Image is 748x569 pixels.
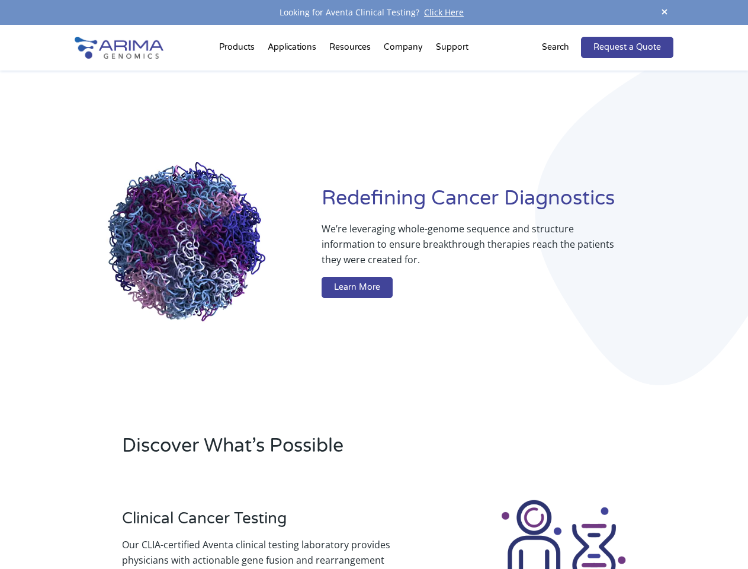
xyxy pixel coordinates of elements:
a: Learn More [322,277,393,298]
p: Search [542,40,569,55]
h2: Discover What’s Possible [122,433,515,468]
div: Looking for Aventa Clinical Testing? [75,5,673,20]
h3: Clinical Cancer Testing [122,509,420,537]
img: Arima-Genomics-logo [75,37,163,59]
a: Click Here [419,7,468,18]
iframe: Chat Widget [689,512,748,569]
h1: Redefining Cancer Diagnostics [322,185,673,221]
a: Request a Quote [581,37,673,58]
p: We’re leveraging whole-genome sequence and structure information to ensure breakthrough therapies... [322,221,626,277]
